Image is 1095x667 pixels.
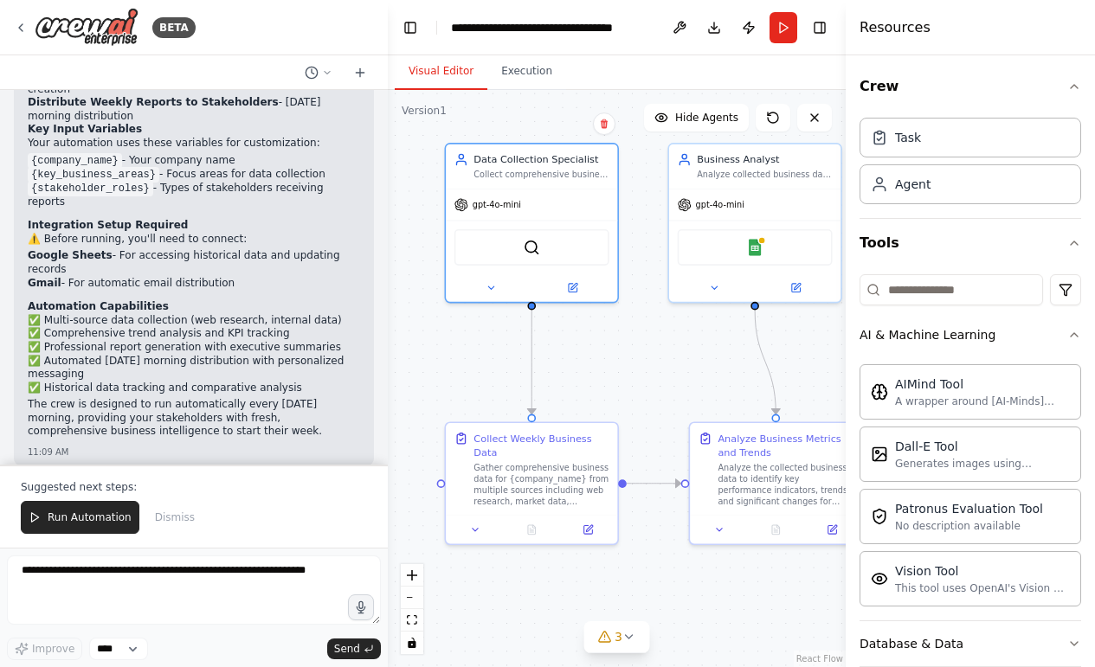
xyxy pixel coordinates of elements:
div: Gather comprehensive business data for {company_name} from multiple sources including web researc... [473,462,609,507]
div: AI & Machine Learning [860,326,995,343]
li: - Focus areas for data collection [28,168,360,182]
button: Open in side panel [564,522,612,538]
div: AI & Machine Learning [860,357,1081,620]
button: 3 [583,621,650,653]
button: fit view [401,609,423,632]
g: Edge from 01f1c5ba-ef0b-475b-9d7e-c38d06935e21 to e843a74e-269a-417b-a2e1-cf210b1761d9 [525,310,538,414]
div: Business AnalystAnalyze collected business data to identify key trends, patterns, and insights fo... [667,143,841,303]
div: Business Analyst [697,152,832,166]
div: Analyze the collected business data to identify key performance indicators, trends, and significa... [718,462,853,507]
button: Start a new chat [346,62,374,83]
div: No description available [895,519,1043,533]
button: Hide left sidebar [398,16,422,40]
span: gpt-4o-mini [696,199,744,210]
div: Collect comprehensive business data from multiple sources including web research, internal docume... [473,170,609,181]
span: gpt-4o-mini [473,199,521,210]
span: Dismiss [155,510,195,524]
div: 11:09 AM [28,446,360,459]
img: PatronusEvalTool [871,508,888,525]
div: Collect Weekly Business Data [473,432,609,459]
g: Edge from 513b456b-64ce-46cb-a621-988712ec3d0c to 106b2e0d-4d6c-408d-8e4c-d1459890ad89 [748,310,783,414]
span: Hide Agents [675,111,738,125]
button: Hide Agents [644,104,749,131]
a: React Flow attribution [796,654,843,664]
img: AIMindTool [871,383,888,401]
button: Crew [860,62,1081,111]
div: Data Collection Specialist [473,152,609,166]
div: Vision Tool [895,562,1070,580]
div: Data Collection SpecialistCollect comprehensive business data from multiple sources including web... [445,143,619,303]
p: Your automation uses these variables for customization: [28,137,360,151]
span: Send [334,642,360,656]
li: - Types of stakeholders receiving reports [28,182,360,209]
p: ✅ Multi-source data collection (web research, internal data) ✅ Comprehensive trend analysis and K... [28,314,360,395]
div: Crew [860,111,1081,218]
div: Generates images using OpenAI's Dall-E model. [895,457,1070,471]
button: Visual Editor [395,54,487,90]
button: Improve [7,638,82,660]
span: 3 [615,628,622,645]
button: No output available [746,522,805,538]
strong: Gmail [28,277,61,289]
div: Collect Weekly Business DataGather comprehensive business data for {company_name} from multiple s... [445,421,619,545]
button: Tools [860,219,1081,267]
span: Run Automation [48,510,132,524]
div: Agent [895,176,931,193]
h4: Resources [860,17,931,38]
button: No output available [502,522,561,538]
button: Hide right sidebar [808,16,832,40]
code: {company_name} [28,153,122,169]
div: Dall-E Tool [895,438,1070,455]
div: Database & Data [860,635,963,652]
li: - Your company name [28,154,360,168]
button: Database & Data [860,621,1081,666]
button: Dismiss [146,501,203,534]
div: Analyze Business Metrics and Trends [718,432,853,459]
strong: Integration Setup Required [28,219,188,231]
img: SerperDevTool [524,239,540,255]
div: Analyze collected business data to identify key trends, patterns, and insights for {company_name}... [697,170,832,181]
li: - [DATE] morning distribution [28,96,360,123]
img: Logo [35,8,138,47]
p: ⚠️ Before running, you'll need to connect: [28,233,360,247]
div: This tool uses OpenAI's Vision API to describe the contents of an image. [895,581,1070,595]
div: AIMind Tool [895,375,1070,393]
strong: Distribute Weekly Reports to Stakeholders [28,96,279,108]
strong: Automation Capabilities [28,300,169,312]
img: DallETool [871,446,888,463]
button: Open in side panel [533,279,612,296]
code: {key_business_areas} [28,167,159,183]
nav: breadcrumb [451,19,646,36]
li: - For accessing historical data and updating records [28,249,360,276]
button: Run Automation [21,501,139,534]
div: React Flow controls [401,564,423,654]
strong: Google Sheets [28,249,113,261]
button: Open in side panel [757,279,835,296]
div: BETA [152,17,196,38]
div: Version 1 [402,104,447,118]
button: Delete node [593,112,615,135]
li: - For automatic email distribution [28,277,360,291]
button: Switch to previous chat [298,62,339,83]
strong: Key Input Variables [28,123,142,135]
g: Edge from e843a74e-269a-417b-a2e1-cf210b1761d9 to 106b2e0d-4d6c-408d-8e4c-d1459890ad89 [627,477,681,491]
p: The crew is designed to run automatically every [DATE] morning, providing your stakeholders with ... [28,398,360,439]
button: Send [327,638,381,659]
button: Click to speak your automation idea [348,594,374,620]
button: zoom in [401,564,423,587]
button: zoom out [401,587,423,609]
code: {stakeholder_roles} [28,181,153,196]
button: Execution [487,54,566,90]
div: A wrapper around [AI-Minds]([URL][DOMAIN_NAME]). Useful for when you need answers to questions fr... [895,394,1070,408]
div: Task [895,129,921,146]
p: Suggested next steps: [21,480,367,494]
button: toggle interactivity [401,632,423,654]
button: AI & Machine Learning [860,312,1081,357]
img: Google Sheets [746,239,763,255]
button: Open in side panel [808,522,856,538]
div: Analyze Business Metrics and TrendsAnalyze the collected business data to identify key performanc... [689,421,863,545]
img: VisionTool [871,570,888,587]
span: Improve [32,642,74,656]
div: Patronus Evaluation Tool [895,500,1043,517]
